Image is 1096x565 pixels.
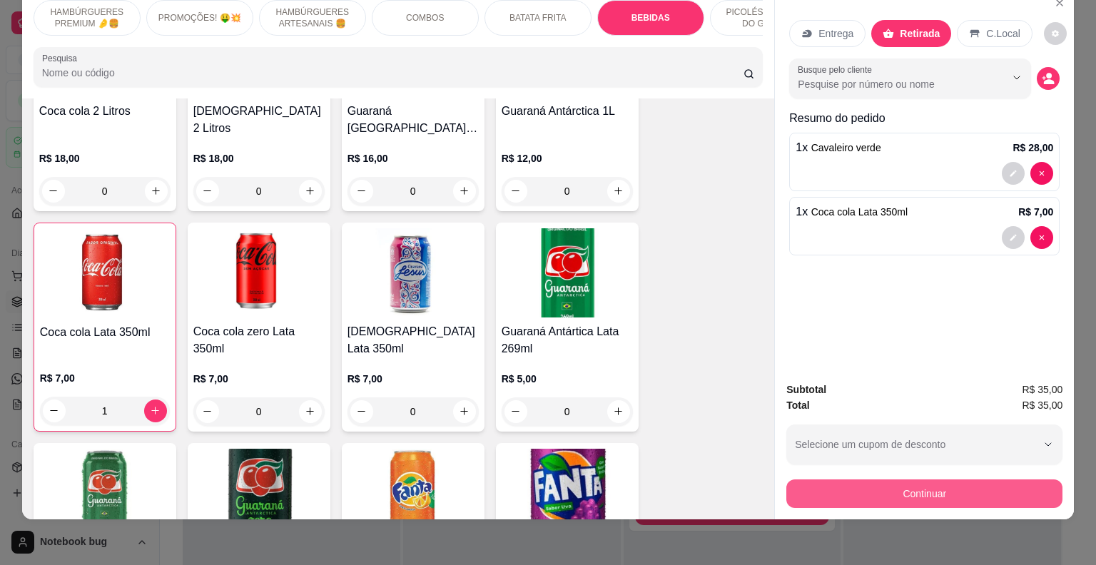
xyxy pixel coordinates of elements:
button: increase-product-quantity [453,400,476,423]
strong: Total [786,399,809,411]
button: Continuar [786,479,1062,508]
h4: Guaraná Antárctica 1L [502,103,633,120]
p: BATATA FRITA [509,12,567,24]
button: increase-product-quantity [607,400,630,423]
strong: Subtotal [786,384,826,395]
p: BEBIDAS [631,12,670,24]
img: product-image [193,449,325,538]
p: R$ 18,00 [39,151,171,166]
p: R$ 7,00 [193,372,325,386]
p: Entrega [818,26,853,41]
img: product-image [502,449,633,538]
button: increase-product-quantity [453,180,476,203]
p: R$ 7,00 [347,372,479,386]
h4: Coca cola 2 Litros [39,103,171,120]
p: Resumo do pedido [789,110,1060,127]
button: decrease-product-quantity [1030,226,1053,249]
p: R$ 18,00 [193,151,325,166]
button: Selecione um cupom de desconto [786,424,1062,464]
img: product-image [39,449,171,538]
button: decrease-product-quantity [1002,226,1025,249]
h4: [DEMOGRAPHIC_DATA] Lata 350ml [347,323,479,357]
button: decrease-product-quantity [350,400,373,423]
img: product-image [502,228,633,317]
input: Busque pelo cliente [798,77,983,91]
h4: Guaraná Antártica Lata 269ml [502,323,633,357]
span: R$ 35,00 [1022,382,1062,397]
img: product-image [193,228,325,317]
p: 1 x [796,139,881,156]
p: R$ 12,00 [502,151,633,166]
button: Show suggestions [1005,66,1028,89]
p: COMBOS [406,12,444,24]
p: HAMBÚRGUERES PREMIUM 🤌🍔 [46,6,128,29]
h4: Coca cola zero Lata 350ml [193,323,325,357]
button: decrease-product-quantity [504,400,527,423]
p: R$ 7,00 [1018,205,1053,219]
span: R$ 35,00 [1022,397,1062,413]
span: Coca cola Lata 350ml [811,206,908,218]
button: decrease-product-quantity [350,180,373,203]
button: increase-product-quantity [299,400,322,423]
p: PICOLÉS FRUTOS DO GOIÁS [722,6,805,29]
h4: Guaraná [GEOGRAPHIC_DATA] 2L [347,103,479,137]
button: decrease-product-quantity [42,180,65,203]
p: R$ 7,00 [40,371,170,385]
h4: Coca cola Lata 350ml [40,324,170,341]
button: decrease-product-quantity [196,180,219,203]
label: Busque pelo cliente [798,63,877,76]
img: product-image [347,228,479,317]
button: decrease-product-quantity [1002,162,1025,185]
h4: [DEMOGRAPHIC_DATA] 2 Litros [193,103,325,137]
p: 1 x [796,203,908,220]
button: increase-product-quantity [299,180,322,203]
span: Cavaleiro verde [811,142,881,153]
button: increase-product-quantity [144,399,167,422]
img: product-image [347,449,479,538]
p: C.Local [986,26,1020,41]
button: decrease-product-quantity [1030,162,1053,185]
p: R$ 28,00 [1013,141,1053,155]
button: decrease-product-quantity [43,399,66,422]
p: HAMBÚRGUERES ARTESANAIS 🍔 [271,6,354,29]
input: Pesquisa [42,66,744,80]
button: decrease-product-quantity [504,180,527,203]
button: decrease-product-quantity [196,400,219,423]
p: R$ 5,00 [502,372,633,386]
p: R$ 16,00 [347,151,479,166]
img: product-image [40,229,170,318]
button: increase-product-quantity [145,180,168,203]
button: decrease-product-quantity [1037,67,1060,90]
p: Retirada [900,26,940,41]
button: decrease-product-quantity [1044,22,1067,45]
label: Pesquisa [42,52,82,64]
button: increase-product-quantity [607,180,630,203]
p: PROMOÇÕES! 🤑💥 [158,12,241,24]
